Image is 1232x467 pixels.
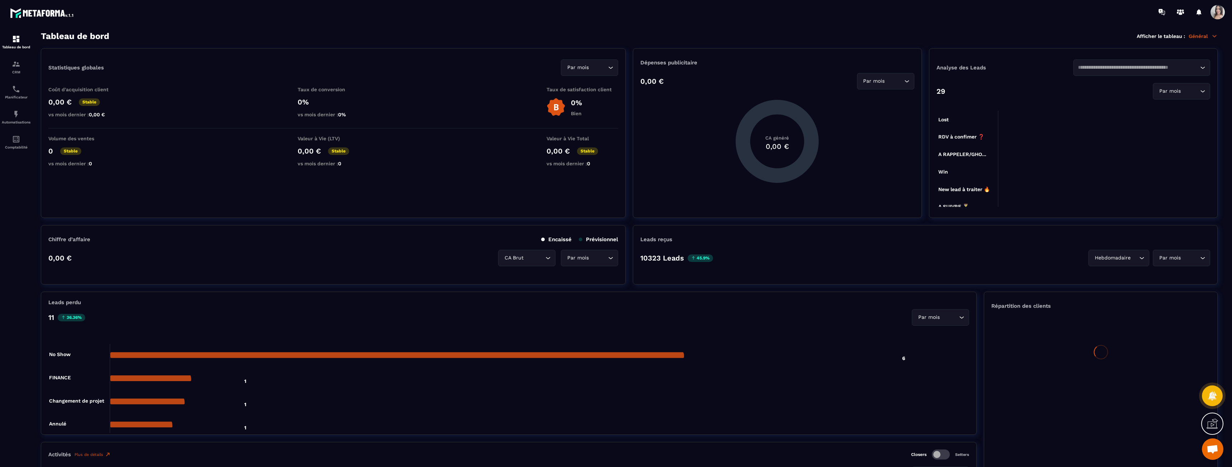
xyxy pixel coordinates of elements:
[48,87,120,92] p: Coût d'acquisition client
[1202,438,1223,460] a: Ouvrir le chat
[298,112,369,117] p: vs mois dernier :
[12,110,20,118] img: automations
[590,254,606,262] input: Search for option
[10,6,74,19] img: logo
[688,254,713,262] p: 45.9%
[74,452,111,457] a: Plus de détails
[49,398,104,404] tspan: Changement de projet
[640,236,672,243] p: Leads reçus
[857,73,914,89] div: Search for option
[938,134,985,140] tspan: RDV à confimer ❓
[2,95,30,99] p: Planificateur
[640,59,914,66] p: Dépenses publicitaire
[587,161,590,166] span: 0
[1073,59,1210,76] div: Search for option
[938,151,986,157] tspan: A RAPPELER/GHO...
[571,98,582,107] p: 0%
[1137,33,1185,39] p: Afficher le tableau :
[12,60,20,68] img: formation
[48,98,72,106] p: 0,00 €
[1189,33,1218,39] p: Général
[525,254,544,262] input: Search for option
[1093,254,1132,262] span: Hebdomadaire
[12,35,20,43] img: formation
[48,236,90,243] p: Chiffre d’affaire
[886,77,903,85] input: Search for option
[48,136,120,141] p: Volume des ventes
[298,87,369,92] p: Taux de conversion
[938,186,990,193] tspan: New lead à traiter 🔥
[12,135,20,143] img: accountant
[338,112,346,117] span: 0%
[49,421,66,427] tspan: Annulé
[48,112,120,117] p: vs mois dernier :
[89,161,92,166] span: 0
[1158,254,1182,262] span: Par mois
[566,64,590,72] span: Par mois
[1078,64,1198,72] input: Search for option
[541,236,572,243] p: Encaissé
[579,236,618,243] p: Prévisionnel
[1182,87,1198,95] input: Search for option
[1088,250,1149,266] div: Search for option
[1132,254,1137,262] input: Search for option
[58,314,85,321] p: 36.36%
[561,59,618,76] div: Search for option
[49,351,71,357] tspan: No Show
[2,120,30,124] p: Automatisations
[916,313,941,321] span: Par mois
[547,147,570,155] p: 0,00 €
[503,254,525,262] span: CA Brut
[48,451,71,458] p: Activités
[2,70,30,74] p: CRM
[48,161,120,166] p: vs mois dernier :
[48,313,54,322] p: 11
[2,79,30,104] a: schedulerschedulerPlanificateur
[590,64,606,72] input: Search for option
[48,64,104,71] p: Statistiques globales
[2,145,30,149] p: Comptabilité
[937,64,1073,71] p: Analyse des Leads
[938,169,948,175] tspan: Win
[60,147,81,155] p: Stable
[1182,254,1198,262] input: Search for option
[1153,250,1210,266] div: Search for option
[89,112,105,117] span: 0,00 €
[12,85,20,93] img: scheduler
[79,98,100,106] p: Stable
[41,31,109,41] h3: Tableau de bord
[298,147,321,155] p: 0,00 €
[1153,83,1210,99] div: Search for option
[547,87,618,92] p: Taux de satisfaction client
[571,111,582,116] p: Bien
[640,77,664,86] p: 0,00 €
[577,147,598,155] p: Stable
[2,104,30,130] a: automationsautomationsAutomatisations
[991,303,1210,309] p: Répartition des clients
[498,250,555,266] div: Search for option
[2,130,30,155] a: accountantaccountantComptabilité
[48,299,81,306] p: Leads perdu
[328,147,349,155] p: Stable
[2,54,30,79] a: formationformationCRM
[547,161,618,166] p: vs mois dernier :
[561,250,618,266] div: Search for option
[298,136,369,141] p: Valeur à Vie (LTV)
[298,161,369,166] p: vs mois dernier :
[338,161,341,166] span: 0
[48,147,53,155] p: 0
[862,77,886,85] span: Par mois
[941,313,957,321] input: Search for option
[547,98,566,117] img: b-badge-o.b3b20ee6.svg
[937,87,945,96] p: 29
[938,204,969,210] tspan: A SUIVRE ⏳
[105,452,111,457] img: narrow-up-right-o.6b7c60e2.svg
[1158,87,1182,95] span: Par mois
[298,98,369,106] p: 0%
[912,309,969,326] div: Search for option
[566,254,590,262] span: Par mois
[49,375,71,380] tspan: FINANCE
[2,45,30,49] p: Tableau de bord
[48,254,72,262] p: 0,00 €
[955,452,969,457] p: Setters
